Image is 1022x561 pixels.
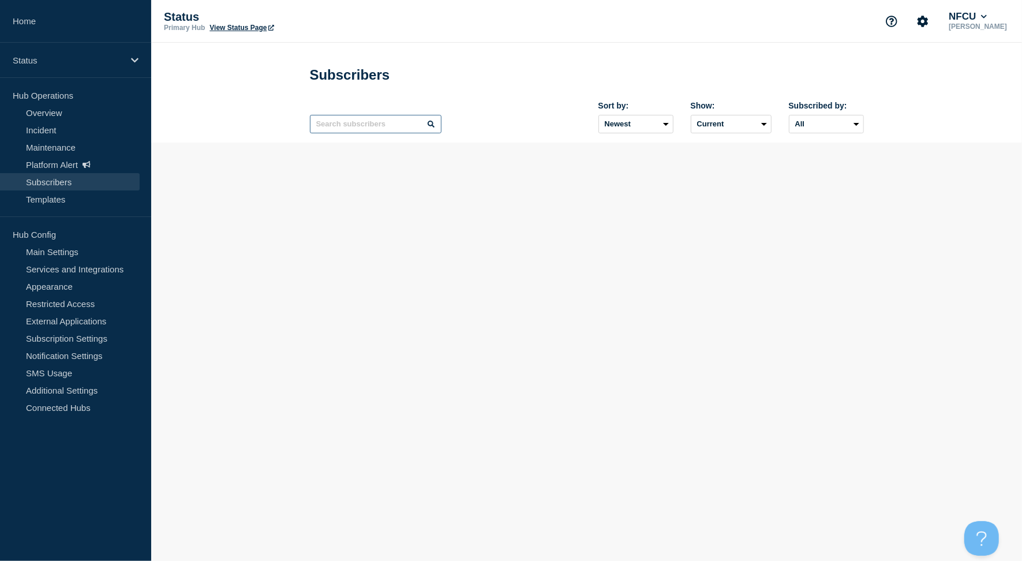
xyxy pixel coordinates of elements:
select: Sort by [598,115,673,133]
p: [PERSON_NAME] [946,23,1009,31]
div: Sort by: [598,101,673,110]
input: Search subscribers [310,115,441,133]
iframe: Help Scout Beacon - Open [964,521,999,556]
select: Subscribed by [789,115,864,133]
a: View Status Page [209,24,274,32]
p: Primary Hub [164,24,205,32]
p: Status [13,55,123,65]
button: Account settings [911,9,935,33]
div: Show: [691,101,772,110]
div: Subscribed by: [789,101,864,110]
select: Deleted [691,115,772,133]
h1: Subscribers [310,67,390,83]
button: NFCU [946,11,989,23]
p: Status [164,10,395,24]
button: Support [879,9,904,33]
